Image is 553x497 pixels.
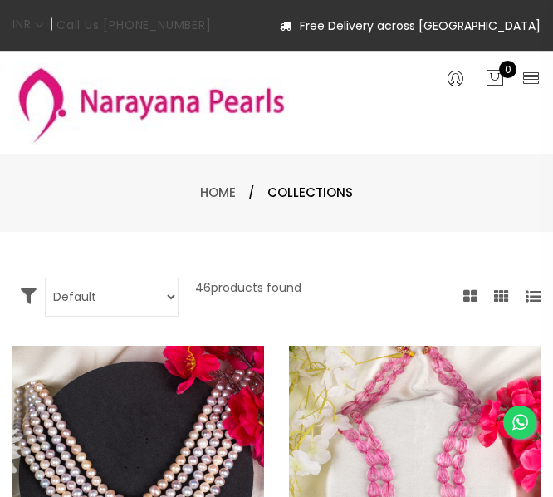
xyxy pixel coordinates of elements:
[195,278,301,317] p: 46 products found
[499,61,516,78] span: 0
[200,184,236,201] a: Home
[267,183,353,203] span: Collections
[280,16,541,36] span: Free Delivery across [GEOGRAPHIC_DATA]
[12,2,44,47] span: INR
[56,19,212,31] p: Call Us [PHONE_NUMBER]
[248,183,255,203] span: /
[485,68,505,90] button: 0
